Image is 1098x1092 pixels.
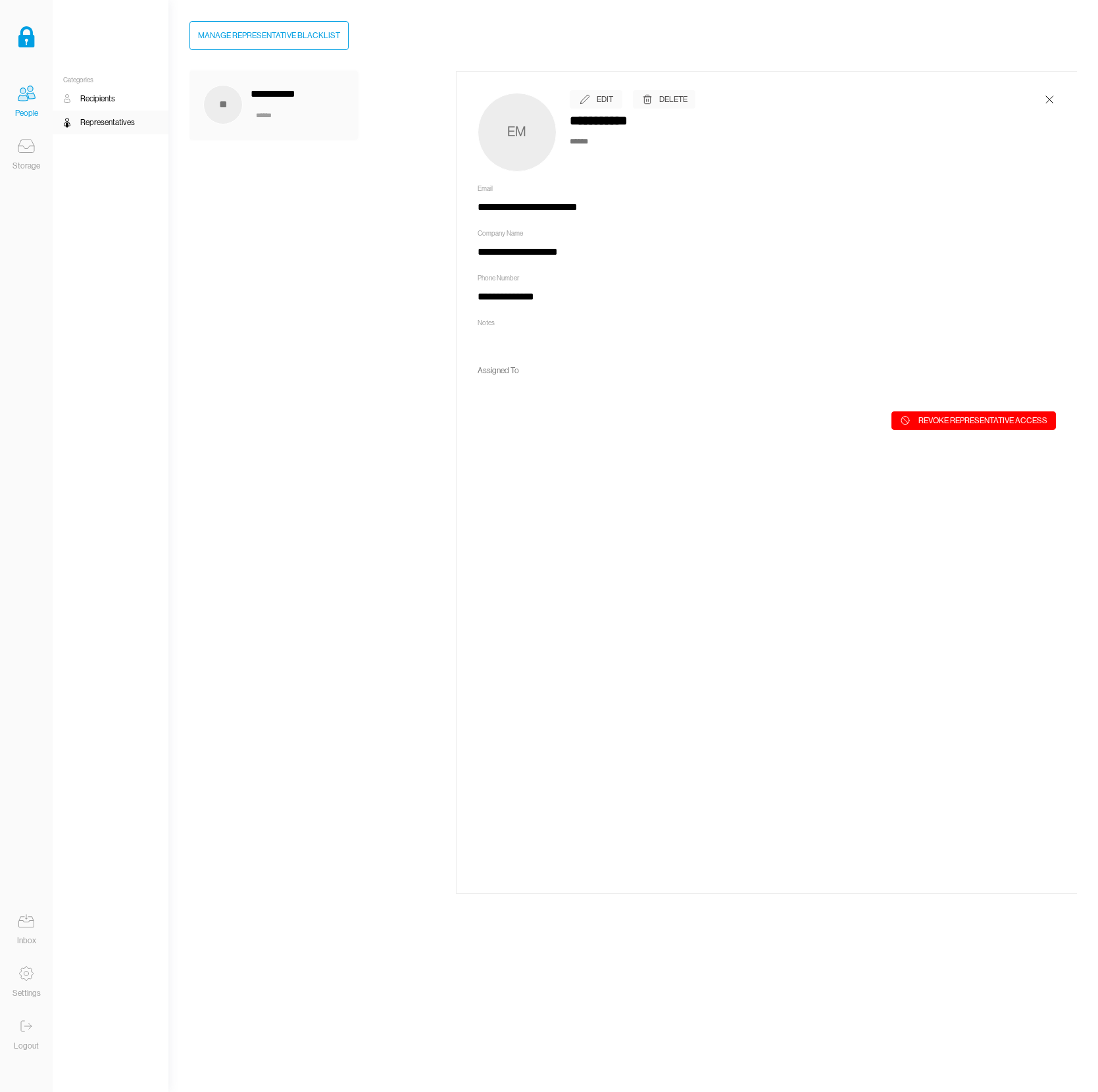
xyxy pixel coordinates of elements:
[659,93,687,106] div: Delete
[189,21,349,50] button: Manage Representative Blacklist
[12,987,41,1000] div: Settings
[918,414,1047,427] div: Revoke Representative Access
[891,411,1056,430] button: Revoke Representative Access
[478,93,557,172] div: EM
[53,87,168,111] a: Recipients
[12,159,40,172] div: Storage
[478,185,1056,193] div: Email
[1053,1047,1085,1079] iframe: Intercom live chat
[14,1039,39,1053] div: Logout
[53,76,168,84] div: Categories
[633,90,695,109] button: Delete
[478,230,1056,238] div: Company Name
[478,364,1056,377] div: Assigned To
[53,111,168,134] a: Representatives
[478,274,1056,282] div: Phone Number
[570,90,622,109] button: Edit
[478,319,1056,327] div: Notes
[15,107,38,120] div: People
[80,92,115,105] div: Recipients
[80,116,135,129] div: Representatives
[198,29,340,42] div: Manage Representative Blacklist
[17,934,36,947] div: Inbox
[597,93,613,106] div: Edit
